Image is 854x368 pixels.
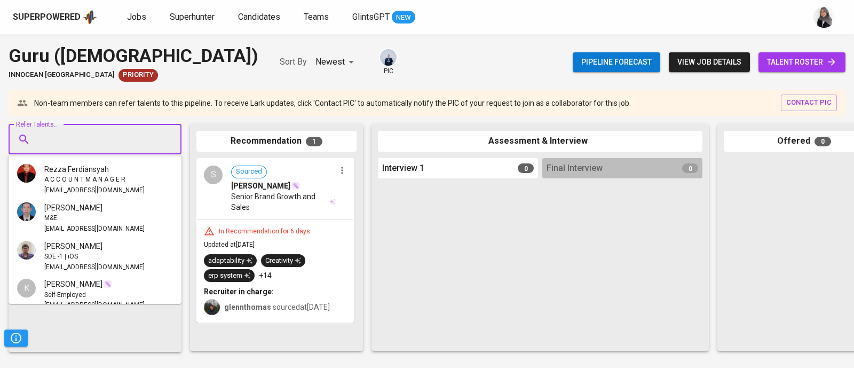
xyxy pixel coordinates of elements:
a: Teams [304,11,331,24]
a: Superpoweredapp logo [13,9,97,25]
button: Pipeline Triggers [4,330,28,347]
span: [PERSON_NAME] [44,279,102,289]
span: [PERSON_NAME] [231,181,290,191]
span: 0 [815,137,831,146]
span: 0 [518,163,534,173]
span: Final Interview [547,162,603,175]
span: A C C O U N T M A N A G E R [44,175,125,185]
span: contact pic [786,97,832,109]
img: sinta.windasari@glints.com [813,6,835,28]
span: Senior Brand Growth and Sales [231,191,328,213]
img: magic_wand.svg [104,280,112,288]
img: glenn@glints.com [204,299,220,315]
b: glennthomas [224,303,271,311]
span: Rezza Ferdiansyah [44,164,109,175]
span: [PERSON_NAME] [44,202,102,213]
span: [EMAIL_ADDRESS][DOMAIN_NAME] [44,185,145,196]
div: Superpowered [13,11,81,24]
div: Newest [315,52,358,72]
span: Updated at [DATE] [204,241,255,248]
span: 0 [682,163,698,173]
button: Close [176,138,178,140]
div: Assessment & Interview [378,131,702,152]
span: Interview 1 [382,162,424,175]
b: Recruiter in charge: [204,287,274,296]
button: Pipeline forecast [573,52,660,72]
span: NEW [392,12,415,23]
div: erp system [208,271,250,281]
p: Newest [315,56,345,68]
span: Priority [118,70,158,80]
img: magic_wand.svg [291,182,300,190]
a: GlintsGPT NEW [352,11,415,24]
span: [EMAIL_ADDRESS][DOMAIN_NAME] [44,224,145,234]
span: 1 [306,137,322,146]
span: Superhunter [170,12,215,22]
img: a8a397a37133dd9cc88b36291e04d7bd.jpeg [17,241,36,260]
div: adaptability [208,256,252,266]
span: M&E [44,213,57,224]
span: Pipeline forecast [581,56,652,69]
div: Creativity [265,256,301,266]
span: Innocean [GEOGRAPHIC_DATA] [9,70,114,80]
img: app logo [83,9,97,25]
span: GlintsGPT [352,12,390,22]
button: contact pic [781,95,837,111]
button: view job details [669,52,750,72]
span: [EMAIL_ADDRESS][DOMAIN_NAME] [44,300,145,311]
img: c026d3b2b3ff997209734313d1287e9b.jpg [17,202,36,221]
div: In Recommendation for 6 days [215,227,314,236]
span: talent roster [767,56,837,69]
a: Jobs [127,11,148,24]
div: pic [379,48,398,76]
img: annisa@glints.com [380,49,397,66]
span: SDE -1 | iOS [44,252,78,262]
span: Sourced [232,167,266,177]
p: Sort By [280,56,307,68]
span: Jobs [127,12,146,22]
span: [PERSON_NAME] [44,241,102,252]
div: Recommendation [196,131,357,152]
p: Non-team members can refer talents to this pipeline. To receive Lark updates, click 'Contact PIC'... [34,98,631,108]
div: K [17,279,36,297]
div: Client Priority, Very Responsive [118,69,158,82]
a: Superhunter [170,11,217,24]
span: sourced at [DATE] [224,303,330,311]
a: Candidates [238,11,282,24]
div: Guru ([DEMOGRAPHIC_DATA]) [9,43,258,69]
span: Candidates [238,12,280,22]
span: Self-Employed [44,290,86,301]
a: talent roster [758,52,845,72]
div: S [204,166,223,184]
p: +14 [259,270,272,281]
span: Teams [304,12,329,22]
span: view job details [677,56,741,69]
span: [EMAIL_ADDRESS][DOMAIN_NAME] [44,262,145,273]
img: 98b1550eea4ca1c2d4bb7b270f0254f9.jpg [17,164,36,183]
